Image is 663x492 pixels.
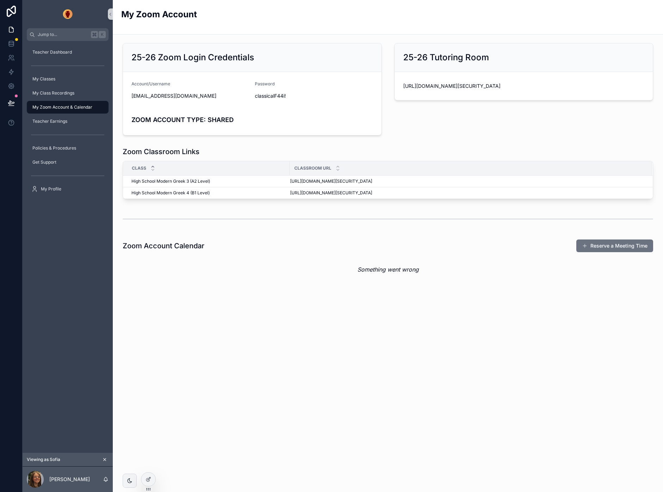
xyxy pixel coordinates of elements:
[121,8,197,20] h2: My Zoom Account
[576,239,653,252] button: Reserve a Meeting Time
[290,190,644,196] a: [URL][DOMAIN_NAME][SECURITY_DATA]
[255,92,373,99] span: classicalF44i!
[290,190,372,196] span: [URL][DOMAIN_NAME][SECURITY_DATA]
[131,115,373,124] h4: ZOOM ACCOUNT TYPE: SHARED
[27,87,109,99] a: My Class Recordings
[32,159,56,165] span: Get Support
[27,142,109,154] a: Policies & Procedures
[131,92,249,99] span: [EMAIL_ADDRESS][DOMAIN_NAME]
[27,101,109,114] a: My Zoom Account & Calendar
[123,241,204,251] h1: Zoom Account Calendar
[131,190,286,196] a: High School Modern Greek 4 (B1 Level)
[131,190,210,196] span: High School Modern Greek 4 (B1 Level)
[357,265,419,274] em: Something went wrong
[32,49,72,55] span: Teacher Dashboard
[123,147,199,157] h1: Zoom Classroom Links
[27,28,109,41] button: Jump to...K
[41,186,61,192] span: My Profile
[131,81,170,87] span: Account/Username
[27,457,60,462] span: Viewing as Sofia
[132,165,146,171] span: Class
[38,32,88,37] span: Jump to...
[294,165,331,171] span: Classroom URL
[99,32,105,37] span: K
[62,8,73,20] img: App logo
[27,156,109,169] a: Get Support
[32,119,67,124] span: Teacher Earnings
[290,178,372,184] span: [URL][DOMAIN_NAME][SECURITY_DATA]
[131,52,254,63] h2: 25-26 Zoom Login Credentials
[290,178,644,184] a: [URL][DOMAIN_NAME][SECURITY_DATA]
[27,46,109,59] a: Teacher Dashboard
[255,81,275,87] span: Password
[49,476,90,483] p: [PERSON_NAME]
[27,73,109,85] a: My Classes
[403,83,645,90] span: [URL][DOMAIN_NAME][SECURITY_DATA]
[32,104,92,110] span: My Zoom Account & Calendar
[32,90,74,96] span: My Class Recordings
[131,178,286,184] a: High School Modern Greek 3 (A2 Level)
[27,183,109,195] a: My Profile
[27,115,109,128] a: Teacher Earnings
[131,178,210,184] span: High School Modern Greek 3 (A2 Level)
[32,76,55,82] span: My Classes
[32,145,76,151] span: Policies & Procedures
[403,52,489,63] h2: 25-26 Tutoring Room
[23,41,113,205] div: scrollable content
